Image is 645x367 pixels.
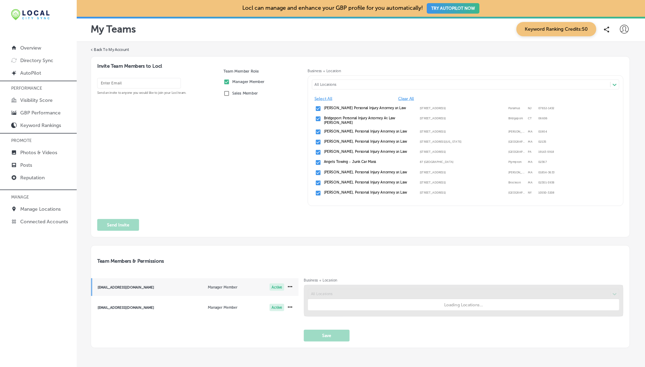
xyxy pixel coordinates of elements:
label: Lowell [508,171,525,174]
p: Active [270,284,284,290]
p: Manage Locations [20,206,61,212]
label: Brandon J. Broderick, Personal Injury Attorney at Law [324,149,415,154]
label: 175 Cabot St [420,171,506,174]
p: Active [270,305,284,310]
button: TRY AUTOPILOT NOW [427,3,479,14]
input: Enter Email [97,78,181,89]
p: Keyword Rankings [20,122,61,128]
label: Brandon J. Broderick, Personal Injury Attorney at Law [324,190,415,195]
label: 02367 [538,160,547,164]
p: Visibility Score [20,97,53,103]
label: MA [528,160,536,164]
label: Boston [508,140,525,143]
p: Photos & Videos [20,150,57,156]
span: pedalinomark888@gmail.com [91,278,299,296]
img: 12321ecb-abad-46dd-be7f-2600e8d3409flocal-city-sync-logo-rectangle.png [11,9,50,20]
label: Brandon J Broderick, Personal Injury Attorney at Law [324,129,415,134]
label: Philadelphia [508,150,525,154]
label: Mt Vernon [508,191,525,195]
span: Clear All [398,96,477,101]
label: Paramus [508,106,525,110]
span: Business + Location [304,278,623,283]
h3: Invite Team Members to Locl [97,63,623,69]
span: Send an invite to anyone you would like to join your Locl team. [97,91,218,95]
label: Brandon J. Broderick Personal Injury Attorney at Law [324,106,415,110]
label: 185 Washington St [420,140,506,143]
span: jgrattan23@gmail.com [91,299,299,316]
label: CT [528,117,536,120]
p: Overview [20,45,41,51]
p: Connected Accounts [20,219,68,225]
label: Brandon J Broderick, Personal Injury Attorney at Law [324,170,415,174]
label: Manager [232,79,264,84]
p: Posts [20,162,32,168]
label: Sales [232,91,258,96]
p: GBP Performance [20,110,61,116]
label: Angels Towing - Junk Car Mass [324,160,415,164]
label: 02135 [538,140,546,143]
label: 115 W Century Rd 3rd floor 330 [420,106,506,110]
label: < Back To My Account [91,47,129,53]
label: Lynn [508,130,525,133]
label: Plympton [508,160,525,164]
p: AutoPilot [20,70,41,76]
label: 271 Western Ave #211c [420,130,506,133]
label: 19143-5918 [538,150,554,154]
p: My Teams [91,23,136,35]
label: MA [528,140,536,143]
label: Brockton [508,181,525,184]
h3: Team Member Role [223,69,302,74]
label: 02301-5938 [538,181,555,184]
label: NJ [528,106,536,110]
span: Keyword Ranking Credits: 50 [516,22,596,36]
label: Bridgeport [508,117,525,120]
label: MA [528,130,536,133]
div: [EMAIL_ADDRESS][DOMAIN_NAME] [98,306,176,309]
div: All Locations [314,82,613,87]
label: 33 Dover St [420,181,506,184]
p: Directory Sync [20,58,53,63]
label: Bridgeport Personal Injury Attorney At Law Brandon J. Broderick [324,116,415,125]
label: 6 Gramatan Ave #604e [420,191,506,195]
button: Save [304,330,349,342]
label: Brandon J. Broderick, Personal Injury Attorney at Law [324,139,415,144]
div: [EMAIL_ADDRESS][DOMAIN_NAME] [98,285,176,289]
label: NY [528,191,536,195]
span: Business + Location [308,69,623,73]
p: Reputation [20,175,45,181]
label: 10550-3208 [538,191,555,195]
label: 5820 Woodland Ave [420,150,506,154]
h3: Team Members & Permissions [91,252,623,270]
p: Manager Member [208,285,237,289]
label: MA [528,171,536,174]
label: 2320 Main St Suite 2B [420,117,506,120]
label: 01854-3633 [538,171,555,174]
label: 06606 [538,117,547,120]
button: Send Invite [97,219,139,231]
label: Brandon J Broderick, Personal Injury Attorney at Law [324,180,415,185]
label: PA [528,150,536,154]
label: 87 County Rd [420,160,506,164]
label: MA [528,181,536,184]
label: 07652-1432 [538,106,554,110]
span: Select All [314,96,393,101]
label: 01904 [538,130,547,133]
p: Manager Member [208,305,237,310]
